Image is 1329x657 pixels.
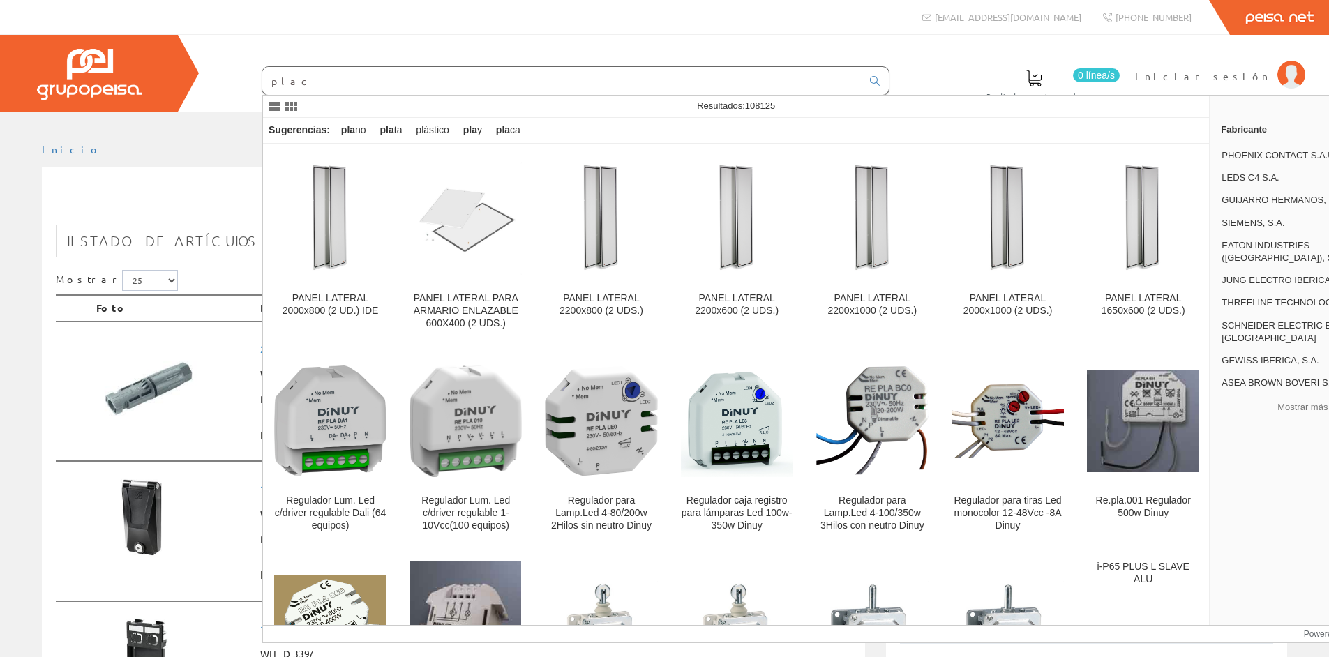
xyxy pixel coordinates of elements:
[1076,347,1210,548] a: Re.pla.001 Regulador 500w Dinuy Re.pla.001 Regulador 500w Dinuy
[260,616,846,642] span: 1450630000
[260,476,846,501] span: 1450540000
[940,144,1075,346] a: PANEL LATERAL 2000x1000 (2 UDS.) PANEL LATERAL 2000x1000 (2 UDS.)
[534,347,668,548] a: Regulador para Lamp.Led 4-80/200w 2Hilos sin neutro Dinuy Regulador para Lamp.Led 4-80/200w 2Hilo...
[490,118,526,143] div: ca
[952,384,1064,458] img: Regulador para tiras Led monocolor 12-48Vcc -8A Dinuy
[1135,58,1305,71] a: Iniciar sesión
[1087,494,1199,520] div: Re.pla.001 Regulador 500w Dinuy
[398,347,533,548] a: Regulador Lum. Led c/driver regulable 1-10Vcc(100 equipos) Regulador Lum. Led c/driver regulable ...
[410,365,522,476] img: Regulador Lum. Led c/driver regulable 1-10Vcc(100 equipos)
[952,162,1064,274] img: PANEL LATERAL 2000x1000 (2 UDS.)
[375,118,408,143] div: ta
[745,100,775,111] span: 108125
[1087,292,1199,317] div: PANEL LATERAL 1650x600 (2 UDS.)
[262,67,862,95] input: Buscar ...
[263,144,398,346] a: PANEL LATERAL 2000x800 (2 UD.) IDE PANEL LATERAL 2000x800 (2 UD.) IDE
[274,162,386,274] img: PANEL LATERAL 2000x800 (2 UD.) IDE
[545,162,657,274] img: PANEL LATERAL 2200x800 (2 UDS.)
[380,124,394,135] strong: pla
[263,121,333,140] div: Sugerencias:
[274,365,386,476] img: Regulador Lum. Led c/driver regulable Dali (64 equipos)
[816,162,929,274] img: PANEL LATERAL 2200x1000 (2 UDS.)
[91,295,255,322] th: Foto
[260,502,846,527] span: WEID3401
[670,144,804,346] a: PANEL LATERAL 2200x600 (2 UDS.) PANEL LATERAL 2200x600 (2 UDS.)
[260,362,846,387] span: WEID6900
[697,100,775,111] span: Resultados:
[816,366,929,475] img: Regulador para Lamp.Led 4-100/350w 3Hilos con neutro Dinuy
[1076,144,1210,346] a: PANEL LATERAL 1650x600 (2 UDS.) PANEL LATERAL 1650x600 (2 UDS.)
[935,11,1081,23] span: [EMAIL_ADDRESS][DOMAIN_NAME]
[255,295,851,322] th: Datos
[398,144,533,346] a: PANEL LATERAL PARA ARMARIO ENLAZABLE 600X400 (2 UDS.) PANEL LATERAL PARA ARMARIO ENLAZABLE 600X40...
[816,292,929,317] div: PANEL LATERAL 2200x1000 (2 UDS.)
[952,494,1064,532] div: Regulador para tiras Led monocolor 12-48Vcc -8A Dinuy
[816,494,929,532] div: Regulador para Lamp.Led 4-100/350w 3Hilos con neutro Dinuy
[42,143,101,156] a: Inicio
[545,292,657,317] div: PANEL LATERAL 2200x800 (2 UDS.)
[805,347,940,548] a: Regulador para Lamp.Led 4-100/350w 3Hilos con neutro Dinuy Regulador para Lamp.Led 4-100/350w 3Hi...
[260,336,846,362] span: 2489090000
[410,162,522,274] img: PANEL LATERAL PARA ARMARIO ENLAZABLE 600X400 (2 UDS.)
[410,118,454,143] div: plástico
[463,124,477,135] strong: pla
[670,347,804,548] a: Regulador caja registro para lámparas Led 100w-350w Dinuy Regulador caja registro para lámparas L...
[681,292,793,317] div: PANEL LATERAL 2200x600 (2 UDS.)
[1116,11,1192,23] span: [PHONE_NUMBER]
[260,423,846,446] span: [PERSON_NAME], S.A.
[410,494,522,532] div: Regulador Lum. Led c/driver regulable 1-10Vcc(100 equipos)
[681,162,793,274] img: PANEL LATERAL 2200x600 (2 UDS.)
[341,124,355,135] strong: pla
[260,387,846,412] span: Placa separadora APP-2 WEIDMULLER
[1087,162,1199,274] img: PANEL LATERAL 1650x600 (2 UDS.)
[410,292,522,330] div: PANEL LATERAL PARA ARMARIO ENLAZABLE 600X400 (2 UDS.)
[681,494,793,532] div: Regulador caja registro para lámparas Led 100w-350w Dinuy
[260,527,846,552] span: Placa c_tapa ie-fc-sfm-key
[56,190,851,218] h1: placa
[37,49,142,100] img: Grupo Peisa
[263,347,398,548] a: Regulador Lum. Led c/driver regulable Dali (64 equipos) Regulador Lum. Led c/driver regulable Dal...
[986,89,1081,103] span: Pedido actual
[274,292,386,317] div: PANEL LATERAL 2000x800 (2 UD.) IDE
[122,270,178,291] select: Mostrar
[96,476,230,564] img: Foto artículo Placa c_tapa ie-fc-sfm-key (192x125.72903225806)
[458,118,488,143] div: y
[336,118,372,143] div: no
[805,144,940,346] a: PANEL LATERAL 2200x1000 (2 UDS.) PANEL LATERAL 2200x1000 (2 UDS.)
[681,365,793,477] img: Regulador caja registro para lámparas Led 100w-350w Dinuy
[96,336,201,441] img: Foto artículo Placa separadora APP-2 WEIDMULLER (150x150)
[274,494,386,532] div: Regulador Lum. Led c/driver regulable Dali (64 equipos)
[56,270,178,291] label: Mostrar
[1135,69,1270,83] span: Iniciar sesión
[260,563,846,586] span: [PERSON_NAME], S.A.
[545,494,657,532] div: Regulador para Lamp.Led 4-80/200w 2Hilos sin neutro Dinuy
[952,292,1064,317] div: PANEL LATERAL 2000x1000 (2 UDS.)
[1073,68,1120,82] span: 0 línea/s
[534,144,668,346] a: PANEL LATERAL 2200x800 (2 UDS.) PANEL LATERAL 2200x800 (2 UDS.)
[56,225,269,257] a: Listado de artículos
[940,347,1075,548] a: Regulador para tiras Led monocolor 12-48Vcc -8A Dinuy Regulador para tiras Led monocolor 12-48Vcc...
[496,124,510,135] strong: pla
[1087,370,1199,472] img: Re.pla.001 Regulador 500w Dinuy
[545,366,657,475] img: Regulador para Lamp.Led 4-80/200w 2Hilos sin neutro Dinuy
[1087,561,1199,586] div: i-P65 PLUS L SLAVE ALU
